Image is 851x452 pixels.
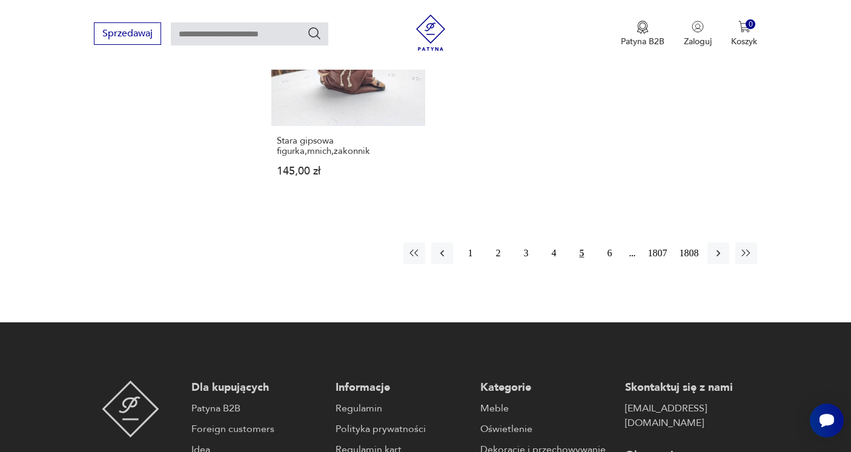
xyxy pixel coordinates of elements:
[94,30,161,39] a: Sprzedawaj
[621,21,664,47] a: Ikona medaluPatyna B2B
[621,36,664,47] p: Patyna B2B
[515,242,537,264] button: 3
[810,404,844,437] iframe: Smartsupp widget button
[571,242,592,264] button: 5
[731,21,757,47] button: 0Koszyk
[94,22,161,45] button: Sprzedawaj
[336,422,468,436] a: Polityka prywatności
[480,401,613,416] a: Meble
[459,242,481,264] button: 1
[684,36,712,47] p: Zaloguj
[621,21,664,47] button: Patyna B2B
[336,401,468,416] a: Regulamin
[676,242,701,264] button: 1808
[480,381,613,395] p: Kategorie
[625,381,758,395] p: Skontaktuj się z nami
[738,21,750,33] img: Ikona koszyka
[637,21,649,34] img: Ikona medalu
[644,242,670,264] button: 1807
[191,422,324,436] a: Foreign customers
[487,242,509,264] button: 2
[191,401,324,416] a: Patyna B2B
[598,242,620,264] button: 6
[731,36,757,47] p: Koszyk
[307,26,322,41] button: Szukaj
[412,15,449,51] img: Patyna - sklep z meblami i dekoracjami vintage
[692,21,704,33] img: Ikonka użytkownika
[277,136,420,156] h3: Stara gipsowa figurka,mnich,zakonnik
[102,381,159,437] img: Patyna - sklep z meblami i dekoracjami vintage
[684,21,712,47] button: Zaloguj
[191,381,324,395] p: Dla kupujących
[277,166,420,176] p: 145,00 zł
[336,381,468,395] p: Informacje
[480,422,613,436] a: Oświetlenie
[746,19,756,30] div: 0
[543,242,565,264] button: 4
[625,401,758,430] a: [EMAIL_ADDRESS][DOMAIN_NAME]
